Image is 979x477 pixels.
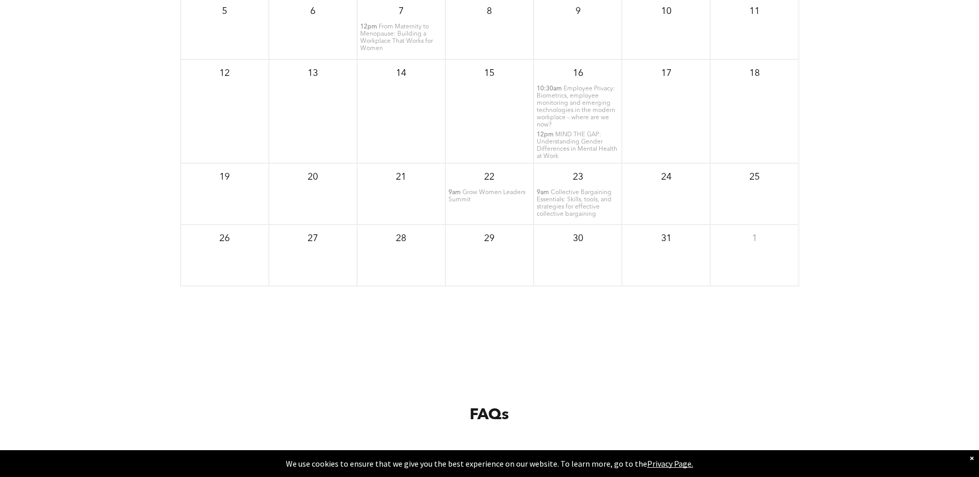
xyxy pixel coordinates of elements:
p: 9 [569,2,587,21]
p: 24 [657,168,676,186]
p: 23 [569,168,587,186]
p: 6 [303,2,322,21]
p: 21 [392,168,410,186]
p: 25 [745,168,764,186]
p: 17 [657,64,676,83]
span: 9am [537,189,549,196]
p: 11 [745,2,764,21]
p: 14 [392,64,410,83]
p: 10 [657,2,676,21]
p: 29 [480,229,499,248]
p: 30 [569,229,587,248]
p: 12 [215,64,234,83]
span: 12pm [360,23,377,30]
p: 28 [392,229,410,248]
a: Privacy Page. [647,458,693,469]
div: Dismiss notification [970,453,974,463]
p: 19 [215,168,234,186]
span: 10:30am [537,85,562,92]
span: 12pm [537,131,554,138]
span: Grow Women Leaders Summit [448,189,525,203]
span: Employee Privacy: Biometrics, employee monitoring and emerging technologies in the modern workpla... [537,86,615,128]
p: 8 [480,2,499,21]
span: FAQs [470,407,509,423]
p: 16 [569,64,587,83]
p: 22 [480,168,499,186]
span: MIND THE GAP: Understanding Gender Differences in Mental Health at Work [537,132,617,160]
p: 26 [215,229,234,248]
p: 31 [657,229,676,248]
p: 20 [303,168,322,186]
p: 15 [480,64,499,83]
p: 7 [392,2,410,21]
p: 18 [745,64,764,83]
p: 1 [745,229,764,248]
p: 5 [215,2,234,21]
p: 13 [303,64,322,83]
span: From Maternity to Menopause: Building a Workplace That Works for Women [360,24,433,52]
span: Collective Bargaining Essentials: Skills, tools, and strategies for effective collective bargaining [537,189,612,217]
span: 9am [448,189,461,196]
p: 27 [303,229,322,248]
